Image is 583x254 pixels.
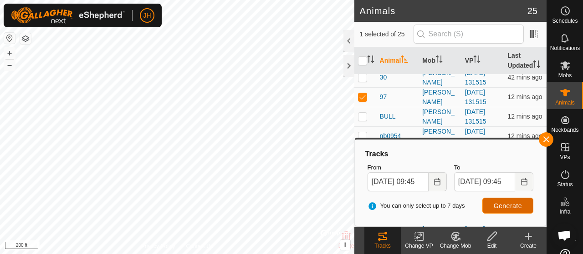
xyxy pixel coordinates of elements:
label: From [368,163,447,172]
p-sorticon: Activate to sort [367,57,374,64]
a: [DATE] 131515 [465,69,486,86]
th: Last Updated [504,47,547,75]
span: Mobs [558,73,572,78]
div: Edit [474,242,510,250]
th: VP [461,47,504,75]
div: [PERSON_NAME] [422,68,458,87]
p-sorticon: Activate to sort [533,62,540,69]
span: 9 Sept 2025, 9:33 am [507,132,542,139]
button: – [4,60,15,70]
span: 25 [527,4,537,18]
div: Change VP [401,242,437,250]
p-sorticon: Activate to sort [473,57,481,64]
div: Tracks [364,242,401,250]
label: To [454,163,533,172]
a: [DATE] 131515 [465,89,486,105]
button: Choose Date [429,172,447,191]
span: Animals [555,100,575,105]
a: Contact Us [186,242,213,250]
span: BULL [380,112,396,121]
div: [PERSON_NAME] [422,127,458,146]
a: [DATE] 131515 [465,128,486,144]
span: nb0954 [380,131,401,141]
a: Privacy Policy [141,242,175,250]
th: Animal [376,47,419,75]
span: 30 [380,73,387,82]
span: 9 Sept 2025, 9:03 am [507,74,542,81]
input: Search (S) [414,25,524,44]
button: Generate [482,198,533,214]
div: Change Mob [437,242,474,250]
span: JH [143,11,151,20]
span: 9 Sept 2025, 9:33 am [507,113,542,120]
span: i [344,241,346,249]
span: 1 selected of 25 [360,30,414,39]
p-sorticon: Activate to sort [401,57,408,64]
span: Neckbands [551,127,578,133]
div: Create [510,242,547,250]
div: Open chat [552,223,577,248]
span: Infra [559,209,570,214]
button: Reset Map [4,33,15,44]
span: Notifications [550,45,580,51]
div: Tracks [364,149,537,159]
button: i [340,240,350,250]
span: Heatmap [554,236,576,242]
span: VPs [560,154,570,160]
button: + [4,48,15,59]
h2: Animals [360,5,527,16]
img: Gallagher Logo [11,7,125,24]
div: [PERSON_NAME] [422,107,458,126]
span: 9 Sept 2025, 9:33 am [507,93,542,100]
th: Mob [419,47,461,75]
span: 97 [380,92,387,102]
span: You can only select up to 7 days [368,201,465,210]
span: Status [557,182,573,187]
button: Map Layers [20,33,31,44]
a: [DATE] 131515 [465,108,486,125]
span: Schedules [552,18,578,24]
button: Choose Date [515,172,533,191]
div: [PERSON_NAME] [422,88,458,107]
p-sorticon: Activate to sort [435,57,443,64]
span: Generate [494,202,522,209]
